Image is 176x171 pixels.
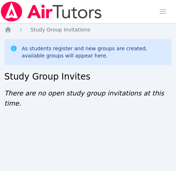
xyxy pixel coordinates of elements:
[30,27,90,33] span: Study Group Invitations
[4,26,172,33] nav: Breadcrumb
[4,71,172,82] h2: Study Group Invites
[22,45,166,59] div: As students register and new groups are created, available groups will appear here.
[30,26,90,33] a: Study Group Invitations
[4,89,164,107] span: There are no open study group invitations at this time.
